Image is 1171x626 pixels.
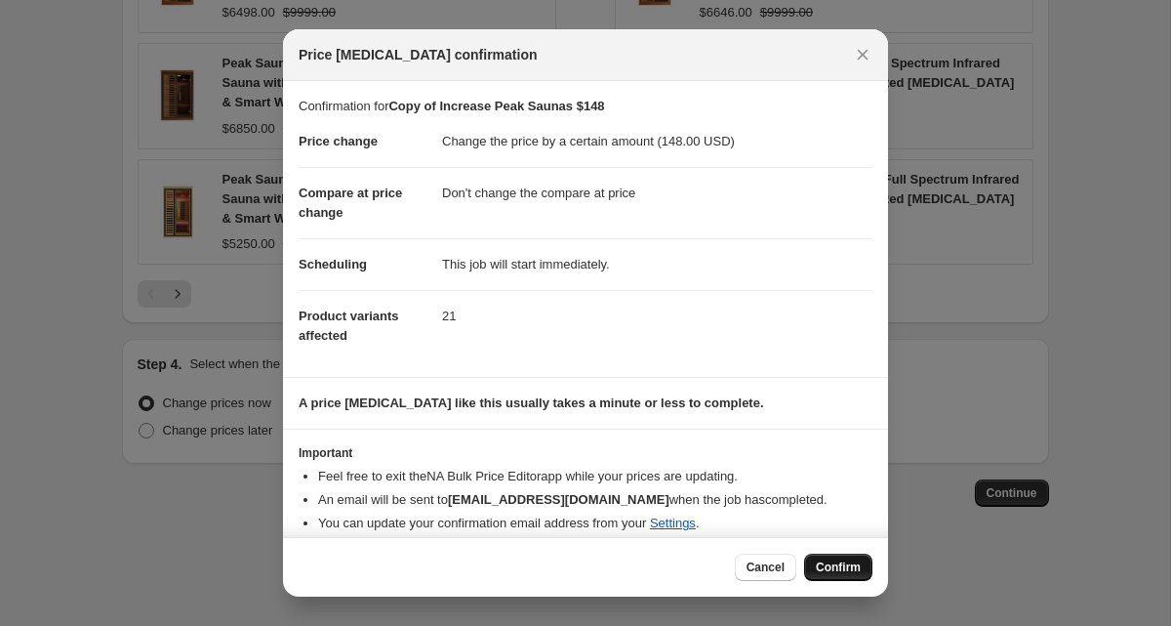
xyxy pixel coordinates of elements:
[816,560,861,575] span: Confirm
[299,45,538,64] span: Price [MEDICAL_DATA] confirmation
[318,467,872,486] li: Feel free to exit the NA Bulk Price Editor app while your prices are updating.
[650,516,696,530] a: Settings
[442,238,872,290] dd: This job will start immediately.
[442,167,872,219] dd: Don't change the compare at price
[318,514,872,533] li: You can update your confirmation email address from your .
[442,290,872,342] dd: 21
[849,41,876,68] button: Close
[448,492,669,507] b: [EMAIL_ADDRESS][DOMAIN_NAME]
[299,257,367,271] span: Scheduling
[747,560,785,575] span: Cancel
[299,445,872,461] h3: Important
[299,186,402,220] span: Compare at price change
[804,554,872,581] button: Confirm
[299,97,872,116] p: Confirmation for
[299,134,378,148] span: Price change
[388,99,604,113] b: Copy of Increase Peak Saunas $148
[299,396,764,410] b: A price [MEDICAL_DATA] like this usually takes a minute or less to complete.
[318,490,872,510] li: An email will be sent to when the job has completed .
[442,116,872,167] dd: Change the price by a certain amount (148.00 USD)
[735,554,796,581] button: Cancel
[299,309,399,343] span: Product variants affected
